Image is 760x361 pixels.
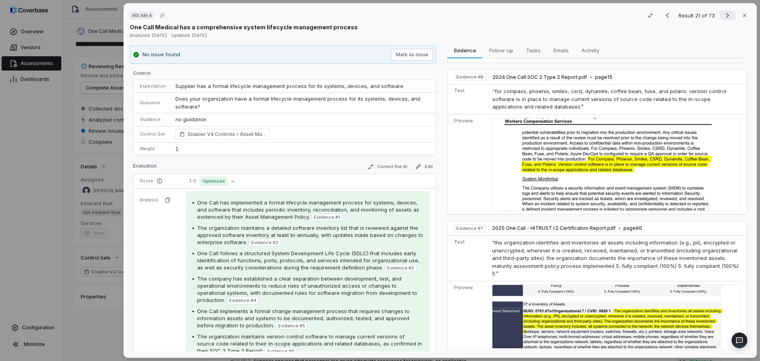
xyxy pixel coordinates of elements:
span: Enabler V4 Controls Asset Management [188,130,266,138]
span: Does your organization have a formal lifecycle management process for its systems, devices, and s... [175,96,422,110]
p: Score [140,178,177,184]
span: Optimized [199,176,228,186]
p: Expectation [140,83,166,89]
span: One Call has implemented a formal lifecycle management process for systems, devices, and software... [197,199,419,220]
p: One Call Medical has a comprehensive system lifecycle management process [130,23,358,31]
p: Weight [140,146,166,152]
span: Evidence # 6 [456,74,484,80]
span: Emails [550,45,572,55]
img: 53876664a21e49d0882c5368cd94855b_original.jpg_w1200.jpg [492,118,741,211]
span: One Call implements a formal change management process that requires changes to information asset... [197,308,410,329]
span: Analyzed: [DATE] [130,32,167,38]
span: Follow-up [486,45,517,55]
span: Evidence # 5 [278,323,305,329]
span: “the organization identifies and inventories all assets including information (e.g., pii), encryp... [492,239,739,277]
span: Evidence [451,45,479,55]
p: Control Set [140,131,166,137]
img: 5420507fcb7d450ab435a9713971a6b7_original.jpg_w1200.jpg [492,285,741,358]
span: The company has established a clear separation between development, test, and operational environ... [197,275,417,303]
span: Activity [578,45,602,55]
span: page 15 [595,74,612,80]
td: Text [448,236,489,281]
span: “for compass, phoenix, smiles, csrd, dynamite, coffee bean, fuse, and polaris: version control so... [492,88,726,110]
span: Tasks [523,45,544,55]
button: 1.0Optimized [186,176,238,186]
button: Copy link [155,8,169,23]
button: 2024 One Call SOC 2 Type 2 Report.pdfpage15 [492,74,612,81]
span: # ID.AM.4 [132,12,152,19]
span: Evidence # 7 [456,225,483,231]
span: Evidence # 3 [387,265,414,271]
p: Question [140,100,166,106]
td: Preview [448,114,489,214]
button: Mark as issue [391,49,433,61]
span: The organization maintains version control software to manage current versions of source code rel... [197,333,422,354]
button: Edit [412,162,436,171]
span: 1 [175,145,179,152]
span: The organization maintains a detailed software inventory list that is reviewed against the approv... [197,225,423,245]
span: One Call follows a structured System Development Life Cycle (SDLC) that includes early identifica... [197,250,420,271]
td: Preview [448,281,489,361]
span: 2025 One Call - HITRUST r2 Certification Report.pdf [492,225,616,231]
span: Evidence # 4 [229,297,256,304]
span: 2024 One Call SOC 2 Type 2 Report.pdf [492,74,587,80]
span: Evidence # 6 [267,348,294,354]
button: Previous result [659,11,675,20]
p: No issue found [142,51,180,59]
span: Evidence # 2 [251,239,278,246]
p: Result 21 of 73 [678,11,716,20]
p: Evaluation [133,163,157,172]
p: Control [133,70,436,80]
button: Correct the AI [365,162,410,172]
span: no guidance [175,116,206,122]
button: 2025 One Call - HITRUST r2 Certification Report.pdfpage90 [492,225,642,232]
span: Updated: [DATE] [171,32,207,38]
span: page 90 [623,225,642,231]
span: Supplier has a formal lifecycle management process for its systems, devices, and software [175,83,403,89]
p: Guidance [140,117,166,122]
p: Analysis [140,197,158,203]
button: Next result [720,11,735,20]
span: Evidence # 1 [314,214,340,220]
td: Text [448,84,489,115]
